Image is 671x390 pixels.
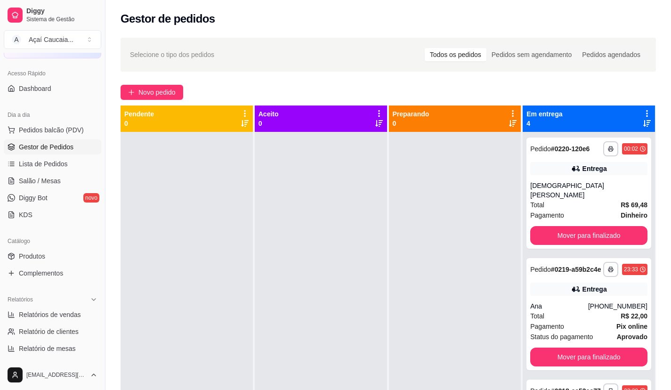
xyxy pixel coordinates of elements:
div: Acesso Rápido [4,66,101,81]
span: Pagamento [530,210,564,220]
span: Selecione o tipo dos pedidos [130,49,214,60]
p: Preparando [393,109,429,119]
span: plus [128,89,135,96]
div: Todos os pedidos [425,48,486,61]
div: [PHONE_NUMBER] [588,301,647,311]
a: Gestor de Pedidos [4,139,101,154]
div: Açaí Caucaia ... [29,35,73,44]
strong: aprovado [617,333,647,341]
h2: Gestor de pedidos [121,11,215,26]
a: Produtos [4,249,101,264]
span: Novo pedido [138,87,176,97]
span: Dashboard [19,84,51,93]
p: 4 [526,119,562,128]
a: Complementos [4,266,101,281]
span: Gestor de Pedidos [19,142,73,152]
a: Relatório de mesas [4,341,101,356]
button: Pedidos balcão (PDV) [4,122,101,138]
button: Select a team [4,30,101,49]
span: Relatório de mesas [19,344,76,353]
div: Pedidos sem agendamento [486,48,577,61]
a: Relatório de clientes [4,324,101,339]
span: KDS [19,210,32,219]
span: Pedidos balcão (PDV) [19,125,84,135]
strong: R$ 69,48 [621,201,647,209]
div: Dia a dia [4,107,101,122]
a: Relatório de fidelidadenovo [4,358,101,373]
span: Status do pagamento [530,332,593,342]
a: Salão / Mesas [4,173,101,188]
span: Relatórios de vendas [19,310,81,319]
strong: # 0220-120e6 [551,145,590,153]
span: Pedido [530,266,551,273]
strong: # 0219-a59b2c4e [551,266,601,273]
p: 0 [124,119,154,128]
a: Lista de Pedidos [4,156,101,171]
div: Catálogo [4,234,101,249]
span: Produtos [19,252,45,261]
span: Sistema de Gestão [26,16,97,23]
span: Lista de Pedidos [19,159,68,169]
a: Relatórios de vendas [4,307,101,322]
span: A [12,35,21,44]
button: Mover para finalizado [530,226,647,245]
button: [EMAIL_ADDRESS][DOMAIN_NAME] [4,364,101,386]
span: Complementos [19,268,63,278]
span: Pedido [530,145,551,153]
span: Diggy Bot [19,193,48,203]
p: Pendente [124,109,154,119]
span: Relatórios [8,296,33,303]
span: Diggy [26,7,97,16]
button: Mover para finalizado [530,348,647,366]
div: Entrega [582,164,607,173]
span: [EMAIL_ADDRESS][DOMAIN_NAME] [26,371,86,379]
button: Novo pedido [121,85,183,100]
p: 0 [393,119,429,128]
div: Entrega [582,284,607,294]
span: Total [530,200,544,210]
a: Diggy Botnovo [4,190,101,205]
strong: Pix online [616,323,647,330]
a: KDS [4,207,101,222]
div: 23:33 [624,266,638,273]
div: Pedidos agendados [577,48,646,61]
span: Pagamento [530,321,564,332]
span: Total [530,311,544,321]
a: DiggySistema de Gestão [4,4,101,26]
p: 0 [259,119,279,128]
div: [DEMOGRAPHIC_DATA] [PERSON_NAME] [530,181,647,200]
p: Aceito [259,109,279,119]
strong: R$ 22,00 [621,312,647,320]
span: Relatório de clientes [19,327,79,336]
strong: Dinheiro [621,211,647,219]
a: Dashboard [4,81,101,96]
div: 00:02 [624,145,638,153]
span: Salão / Mesas [19,176,61,186]
p: Em entrega [526,109,562,119]
div: Ana [530,301,588,311]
